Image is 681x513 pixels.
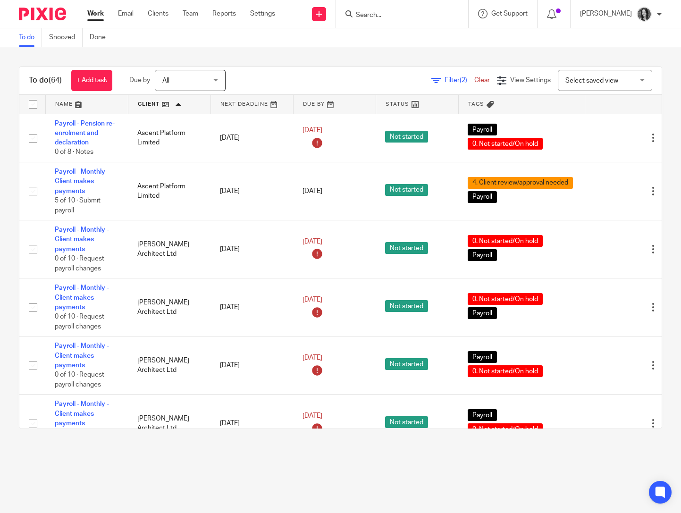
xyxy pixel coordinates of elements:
a: Clients [148,9,168,18]
p: [PERSON_NAME] [580,9,632,18]
a: Payroll - Monthly - Client makes payments [55,227,109,252]
td: [DATE] [210,278,293,336]
a: Clear [474,77,490,84]
a: To do [19,28,42,47]
a: Team [183,9,198,18]
span: 5 of 10 · Submit payroll [55,197,101,214]
input: Search [355,11,440,20]
a: Payroll - Monthly - Client makes payments [55,285,109,311]
a: Payroll - Monthly - Client makes payments [55,343,109,369]
span: Payroll [468,307,497,319]
img: Pixie [19,8,66,20]
td: Ascent Platform Limited [128,114,210,162]
span: [DATE] [303,127,322,134]
span: 0 of 10 · Request payroll changes [55,372,104,388]
span: 0. Not started/On hold [468,365,543,377]
a: Settings [250,9,275,18]
span: Get Support [491,10,528,17]
span: [DATE] [303,296,322,303]
span: Not started [385,416,428,428]
span: [DATE] [303,412,322,419]
td: [DATE] [210,395,293,453]
a: + Add task [71,70,112,91]
a: Payroll - Pension re-enrolment and declaration [55,120,115,146]
a: Snoozed [49,28,83,47]
span: [DATE] [303,188,322,194]
span: Not started [385,184,428,196]
span: [DATE] [303,354,322,361]
span: Not started [385,358,428,370]
h1: To do [29,76,62,85]
td: [PERSON_NAME] Architect Ltd [128,278,210,336]
td: Ascent Platform Limited [128,162,210,220]
td: [DATE] [210,162,293,220]
a: Done [90,28,113,47]
span: 4. Client review/approval needed [468,177,573,189]
a: Payroll - Monthly - Client makes payments [55,401,109,427]
span: 0. Not started/On hold [468,138,543,150]
span: Select saved view [565,77,618,84]
span: All [162,77,169,84]
span: 0. Not started/On hold [468,235,543,247]
span: [DATE] [303,238,322,245]
a: Email [118,9,134,18]
span: 0 of 8 · Notes [55,149,93,156]
td: [DATE] [210,114,293,162]
span: Payroll [468,191,497,203]
span: 0. Not started/On hold [468,293,543,305]
p: Due by [129,76,150,85]
span: Payroll [468,409,497,421]
span: Payroll [468,249,497,261]
span: (2) [460,77,467,84]
span: Tags [468,101,484,107]
span: 0. Not started/On hold [468,423,543,435]
td: [DATE] [210,220,293,278]
span: Payroll [468,351,497,363]
span: View Settings [510,77,551,84]
span: (64) [49,76,62,84]
a: Work [87,9,104,18]
span: Payroll [468,124,497,135]
span: Filter [445,77,474,84]
span: Not started [385,131,428,143]
span: Not started [385,242,428,254]
span: Not started [385,300,428,312]
td: [PERSON_NAME] Architect Ltd [128,220,210,278]
span: 0 of 10 · Request payroll changes [55,255,104,272]
img: brodie%203%20small.jpg [637,7,652,22]
a: Payroll - Monthly - Client makes payments [55,168,109,194]
a: Reports [212,9,236,18]
td: [DATE] [210,336,293,395]
td: [PERSON_NAME] Architect Ltd [128,336,210,395]
span: 0 of 10 · Request payroll changes [55,313,104,330]
td: [PERSON_NAME] Architect Ltd [128,395,210,453]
